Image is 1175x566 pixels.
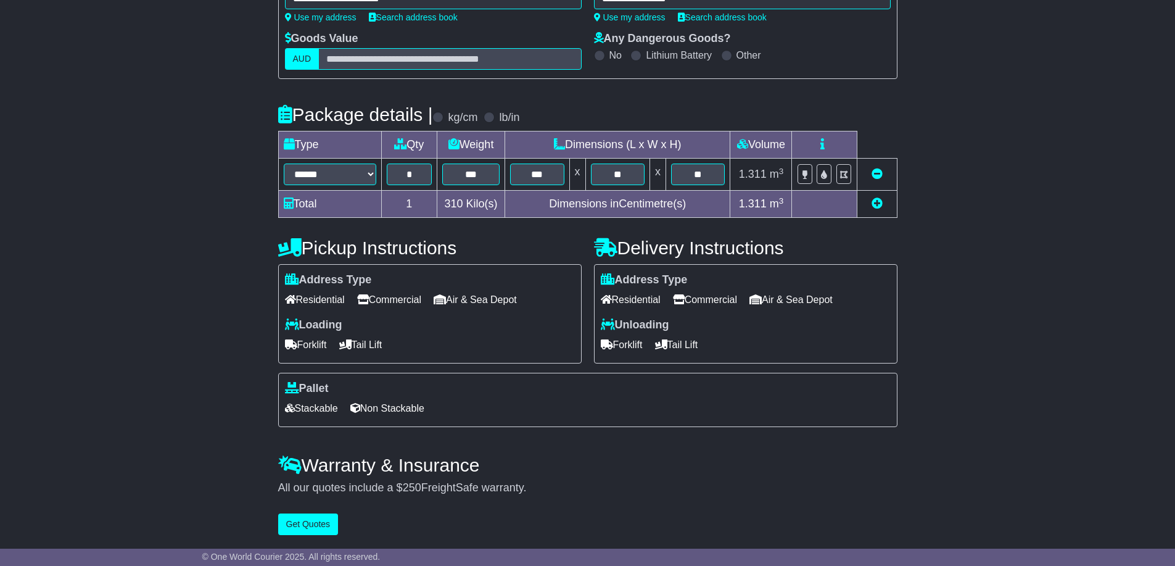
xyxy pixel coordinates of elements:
[339,335,382,354] span: Tail Lift
[739,168,767,180] span: 1.311
[569,159,585,191] td: x
[369,12,458,22] a: Search address book
[285,335,327,354] span: Forklift
[779,196,784,206] sup: 3
[646,49,712,61] label: Lithium Battery
[594,238,897,258] h4: Delivery Instructions
[285,318,342,332] label: Loading
[601,290,661,309] span: Residential
[601,335,643,354] span: Forklift
[649,159,666,191] td: x
[505,131,730,159] td: Dimensions (L x W x H)
[505,191,730,218] td: Dimensions in Centimetre(s)
[448,111,477,125] label: kg/cm
[736,49,761,61] label: Other
[445,198,463,210] span: 310
[434,290,517,309] span: Air & Sea Depot
[381,131,437,159] td: Qty
[872,198,883,210] a: Add new item
[278,104,433,125] h4: Package details |
[770,168,784,180] span: m
[779,167,784,176] sup: 3
[678,12,767,22] a: Search address book
[601,318,669,332] label: Unloading
[381,191,437,218] td: 1
[601,273,688,287] label: Address Type
[278,131,381,159] td: Type
[278,191,381,218] td: Total
[594,32,731,46] label: Any Dangerous Goods?
[285,290,345,309] span: Residential
[403,481,421,494] span: 250
[285,48,320,70] label: AUD
[594,12,666,22] a: Use my address
[285,382,329,396] label: Pallet
[202,552,381,562] span: © One World Courier 2025. All rights reserved.
[739,198,767,210] span: 1.311
[285,399,338,418] span: Stackable
[655,335,698,354] span: Tail Lift
[285,32,358,46] label: Goods Value
[350,399,424,418] span: Non Stackable
[609,49,622,61] label: No
[278,455,897,475] h4: Warranty & Insurance
[872,168,883,180] a: Remove this item
[285,12,357,22] a: Use my address
[437,191,505,218] td: Kilo(s)
[730,131,792,159] td: Volume
[285,273,372,287] label: Address Type
[673,290,737,309] span: Commercial
[749,290,833,309] span: Air & Sea Depot
[278,481,897,495] div: All our quotes include a $ FreightSafe warranty.
[278,238,582,258] h4: Pickup Instructions
[278,514,339,535] button: Get Quotes
[770,198,784,210] span: m
[499,111,519,125] label: lb/in
[357,290,421,309] span: Commercial
[437,131,505,159] td: Weight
